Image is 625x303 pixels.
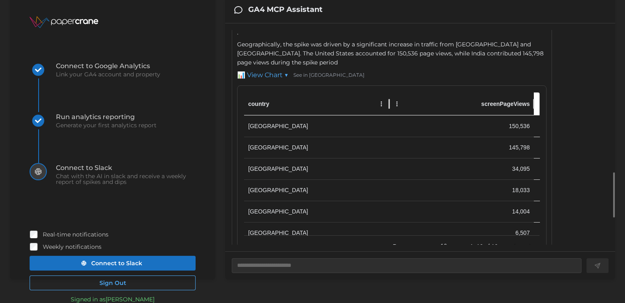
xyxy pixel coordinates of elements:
[30,256,196,271] button: Connect to Slack
[38,230,108,239] label: Real-time notifications
[376,98,387,110] button: country column menu
[38,243,101,251] label: Weekly notifications
[244,158,389,179] div: United Kingdom
[389,222,534,243] div: 6,507
[248,101,269,107] div: country
[244,179,389,201] div: Canada
[391,98,403,110] button: screenPageViews column menu
[56,71,160,77] span: Link your GA4 account and property
[244,222,389,243] div: South Africa
[56,122,157,128] span: Generate your first analytics report
[99,276,126,290] span: Sign Out
[248,5,323,15] h3: GA4 MCP Assistant
[244,115,389,137] div: United States
[56,173,196,185] span: Chat with the AI in slack and receive a weekly report of spikes and dips
[56,165,196,171] span: Connect to Slack
[389,158,534,179] div: 34,095
[389,115,534,137] div: 150,536
[244,201,389,222] div: Australia
[470,242,498,250] p: 1–10 of 10
[389,179,534,201] div: 18,033
[437,240,457,252] div: 10
[393,242,434,250] p: Rows per page:
[481,101,530,107] div: screenPageViews
[56,114,157,120] span: Run analytics reporting
[237,40,547,276] div: Geographically, the spike was driven by a significant increase in traffic from [GEOGRAPHIC_DATA] ...
[244,137,389,158] div: India
[293,71,364,79] a: See in [GEOGRAPHIC_DATA]
[30,275,196,290] button: Sign Out
[30,61,160,112] button: Connect to Google AnalyticsLink your GA4 account and property
[237,70,288,80] a: 📊 View Chart ▼
[56,63,160,69] span: Connect to Google Analytics
[91,256,142,270] span: Connect to Slack
[30,112,157,163] button: Run analytics reportingGenerate your first analytics report
[30,163,196,214] button: Connect to SlackChat with the AI in slack and receive a weekly report of spikes and dips
[389,201,534,222] div: 14,004
[389,137,534,158] div: 145,798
